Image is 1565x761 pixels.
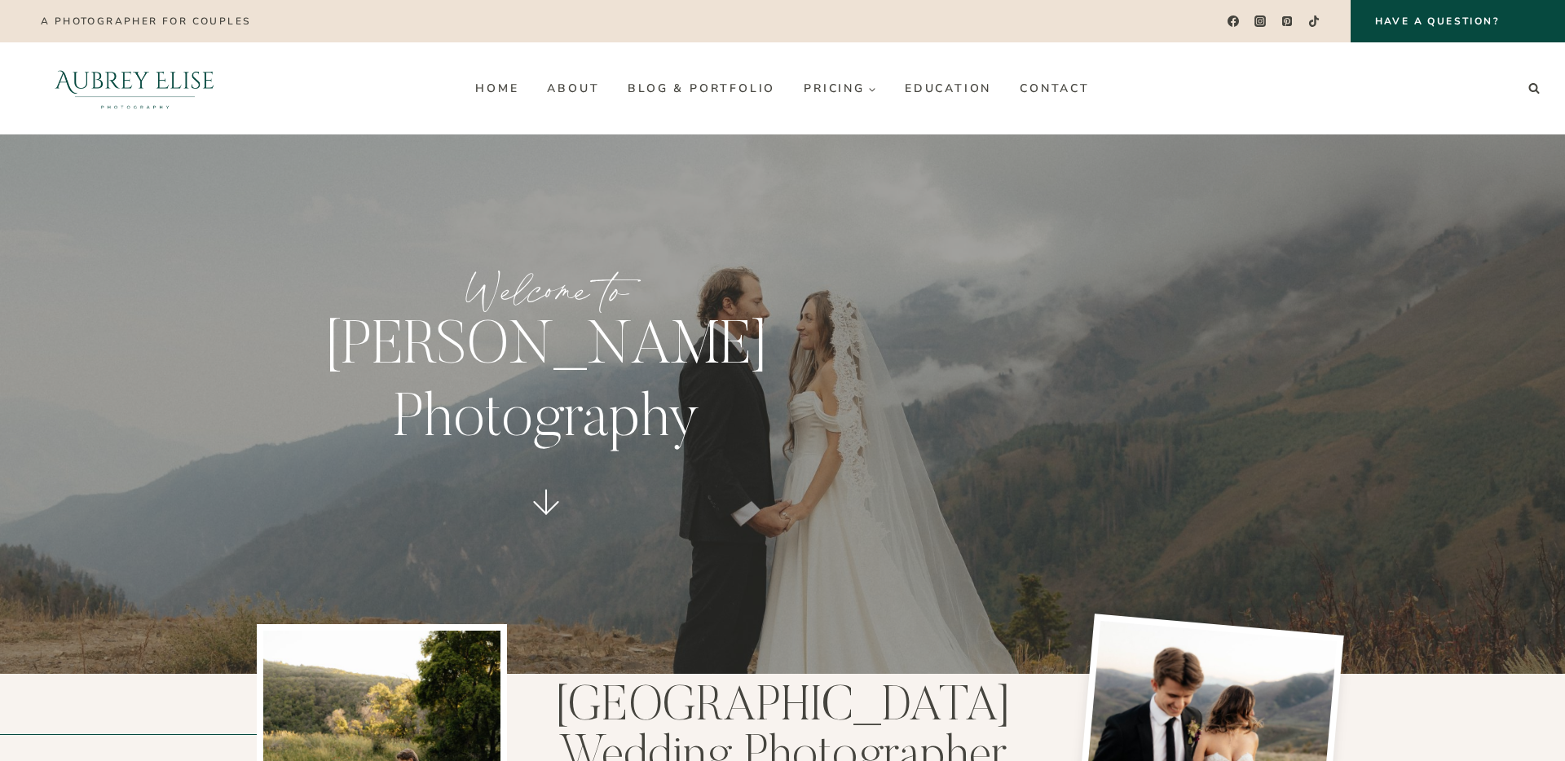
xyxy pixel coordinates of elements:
[20,42,250,134] img: Aubrey Elise Photography
[461,76,1104,102] nav: Primary
[804,82,876,95] span: Pricing
[1303,10,1326,33] a: TikTok
[41,15,250,27] p: A photographer for couples
[1276,10,1299,33] a: Pinterest
[461,76,533,102] a: Home
[1249,10,1272,33] a: Instagram
[1523,77,1545,100] button: View Search Form
[272,260,820,321] p: Welcome to
[533,76,614,102] a: About
[614,76,790,102] a: Blog & Portfolio
[272,313,820,458] p: [PERSON_NAME] Photography
[790,76,891,102] a: Pricing
[890,76,1005,102] a: Education
[1221,10,1245,33] a: Facebook
[1006,76,1104,102] a: Contact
